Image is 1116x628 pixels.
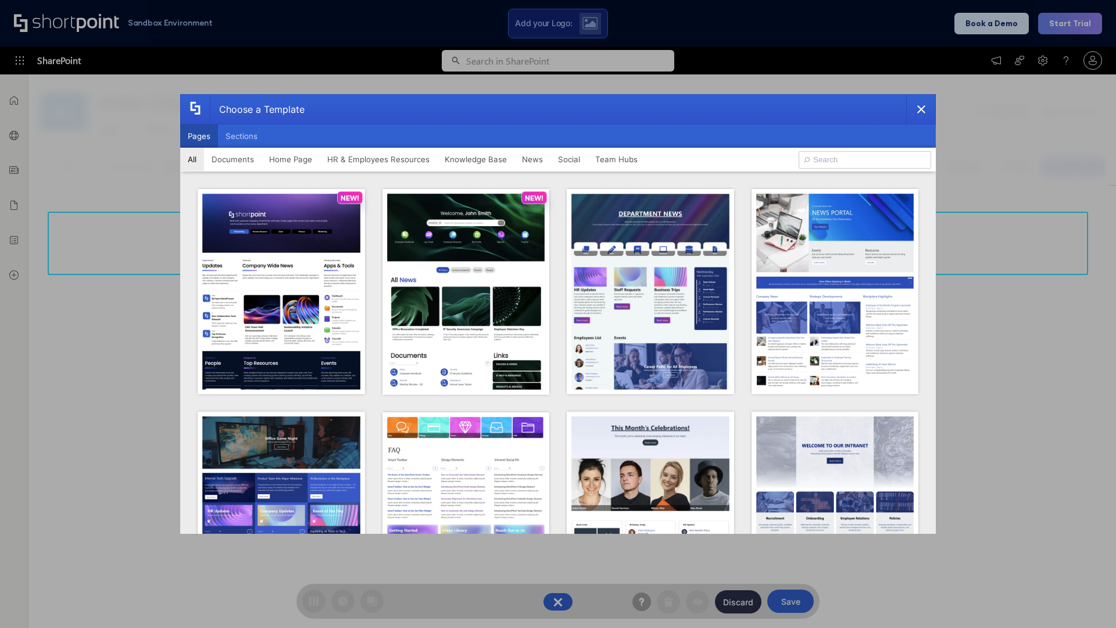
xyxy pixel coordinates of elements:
button: All [180,148,204,171]
button: News [514,148,550,171]
button: Documents [204,148,262,171]
button: Team Hubs [588,148,645,171]
p: NEW! [525,194,543,202]
button: Knowledge Base [437,148,514,171]
button: Pages [180,124,218,148]
button: Sections [218,124,265,148]
div: Choose a Template [210,95,305,124]
button: HR & Employees Resources [320,148,437,171]
div: template selector [180,94,936,534]
button: Social [550,148,588,171]
button: Home Page [262,148,320,171]
input: Search [799,151,931,169]
iframe: Chat Widget [1058,572,1116,628]
p: NEW! [341,194,359,202]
